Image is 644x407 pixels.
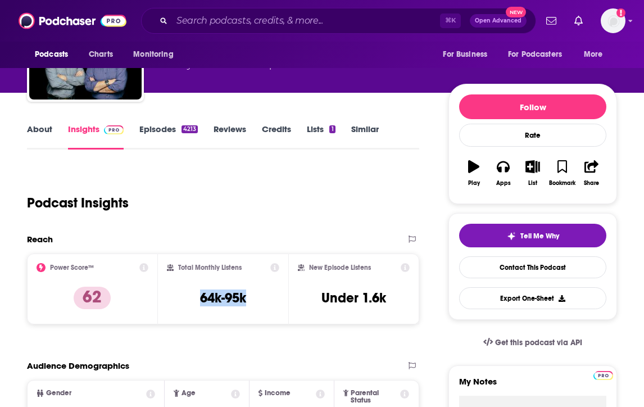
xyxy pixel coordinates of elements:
[459,287,606,309] button: Export One-Sheet
[593,371,613,380] img: Podchaser Pro
[501,44,578,65] button: open menu
[508,47,562,62] span: For Podcasters
[584,47,603,62] span: More
[459,153,488,193] button: Play
[443,47,487,62] span: For Business
[593,369,613,380] a: Pro website
[321,290,386,306] h3: Under 1.6k
[435,44,501,65] button: open menu
[19,10,126,31] img: Podchaser - Follow, Share and Rate Podcasts
[329,125,335,133] div: 1
[520,232,559,241] span: Tell Me Why
[104,125,124,134] img: Podchaser Pro
[182,390,196,397] span: Age
[488,153,518,193] button: Apps
[35,47,68,62] span: Podcasts
[27,44,83,65] button: open menu
[496,180,511,187] div: Apps
[459,376,606,396] label: My Notes
[133,47,173,62] span: Monitoring
[470,14,527,28] button: Open AdvancedNew
[518,153,547,193] button: List
[459,224,606,247] button: tell me why sparkleTell Me Why
[506,7,526,17] span: New
[576,44,617,65] button: open menu
[50,264,94,272] h2: Power Score™
[474,329,591,356] a: Get this podcast via API
[351,124,379,150] a: Similar
[601,8,625,33] button: Show profile menu
[27,195,129,211] h1: Podcast Insights
[507,232,516,241] img: tell me why sparkle
[307,124,335,150] a: Lists1
[81,44,120,65] a: Charts
[577,153,606,193] button: Share
[172,12,440,30] input: Search podcasts, credits, & more...
[46,390,71,397] span: Gender
[262,124,291,150] a: Credits
[570,11,587,30] a: Show notifications dropdown
[89,47,113,62] span: Charts
[178,264,242,272] h2: Total Monthly Listens
[542,11,561,30] a: Show notifications dropdown
[74,287,111,309] p: 62
[584,180,599,187] div: Share
[27,124,52,150] a: About
[182,125,198,133] div: 4213
[495,338,582,347] span: Get this podcast via API
[459,124,606,147] div: Rate
[265,390,291,397] span: Income
[141,8,536,34] div: Search podcasts, credits, & more...
[468,180,480,187] div: Play
[200,290,246,306] h3: 64k-95k
[528,180,537,187] div: List
[139,124,198,150] a: Episodes4213
[214,124,246,150] a: Reviews
[440,13,461,28] span: ⌘ K
[27,360,129,371] h2: Audience Demographics
[459,256,606,278] a: Contact This Podcast
[125,44,188,65] button: open menu
[547,153,577,193] button: Bookmark
[351,390,398,404] span: Parental Status
[459,94,606,119] button: Follow
[601,8,625,33] span: Logged in as sashagoldin
[475,18,521,24] span: Open Advanced
[601,8,625,33] img: User Profile
[549,180,575,187] div: Bookmark
[616,8,625,17] svg: Add a profile image
[68,124,124,150] a: InsightsPodchaser Pro
[27,234,53,245] h2: Reach
[309,264,371,272] h2: New Episode Listens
